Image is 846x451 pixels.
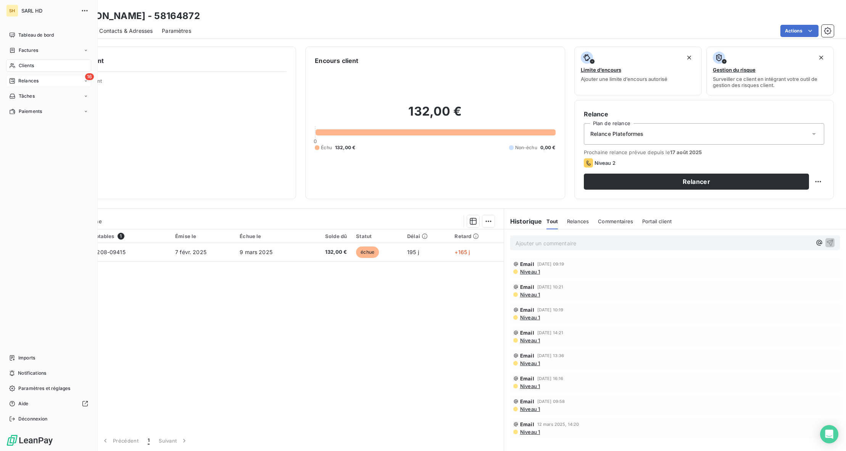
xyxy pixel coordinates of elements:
span: Tâches [19,93,35,100]
span: Email [520,398,534,404]
span: 9 mars 2025 [240,249,272,255]
span: Relance Plateformes [590,130,644,138]
span: Commentaires [598,218,633,224]
div: Délai [407,233,445,239]
span: Factures [19,47,38,54]
span: [DATE] 13:36 [537,353,564,358]
button: Actions [780,25,819,37]
button: Précédent [97,433,143,449]
span: Imports [18,354,35,361]
span: 195 j [407,249,419,255]
a: Clients [6,60,91,72]
span: Contacts & Adresses [99,27,153,35]
a: Tâches [6,90,91,102]
button: Limite d’encoursAjouter une limite d’encours autorisé [574,47,702,95]
div: Émise le [175,233,230,239]
div: Pièces comptables [67,233,166,240]
button: Suivant [154,433,193,449]
span: Niveau 1 [519,337,540,343]
span: Paramètres [162,27,191,35]
span: 7 févr. 2025 [175,249,206,255]
span: Relances [18,77,39,84]
span: Niveau 1 [519,360,540,366]
span: Tout [546,218,558,224]
div: Retard [454,233,499,239]
h2: 132,00 € [315,104,555,127]
span: Échu [321,144,332,151]
span: 17 août 2025 [670,149,702,155]
button: 1 [143,433,154,449]
span: Email [520,375,534,382]
span: Niveau 1 [519,383,540,389]
span: Propriétés Client [61,78,287,89]
span: Prochaine relance prévue depuis le [584,149,824,155]
span: Niveau 1 [519,314,540,321]
span: Ajouter une limite d’encours autorisé [581,76,667,82]
span: 132,00 € [335,144,355,151]
a: Factures [6,44,91,56]
span: Portail client [642,218,672,224]
div: SH [6,5,18,17]
h6: Encours client [315,56,358,65]
span: Email [520,261,534,267]
span: Email [520,421,534,427]
span: Niveau 1 [519,429,540,435]
button: Gestion du risqueSurveiller ce client en intégrant votre outil de gestion des risques client. [706,47,834,95]
span: Paiements [19,108,42,115]
div: Statut [356,233,398,239]
span: [DATE] 09:58 [537,399,565,404]
a: Imports [6,352,91,364]
span: Surveiller ce client en intégrant votre outil de gestion des risques client. [713,76,827,88]
span: Relances [567,218,589,224]
span: [DATE] 14:21 [537,330,564,335]
span: Paramètres et réglages [18,385,70,392]
a: 16Relances [6,75,91,87]
span: 1 [118,233,124,240]
span: 0 [314,138,317,144]
span: Email [520,307,534,313]
span: Niveau 1 [519,292,540,298]
span: Tableau de bord [18,32,54,39]
a: Aide [6,398,91,410]
div: Échue le [240,233,297,239]
h3: [PERSON_NAME] - 58164872 [67,9,200,23]
span: 0,00 € [540,144,556,151]
span: [DATE] 10:21 [537,285,564,289]
span: Email [520,353,534,359]
span: 1 [148,437,150,445]
span: Non-échu [515,144,537,151]
span: +165 j [454,249,470,255]
span: Aide [18,400,29,407]
img: Logo LeanPay [6,434,53,446]
span: Email [520,330,534,336]
h6: Historique [504,217,542,226]
a: Paiements [6,105,91,118]
span: Notifications [18,370,46,377]
div: Open Intercom Messenger [820,425,838,443]
span: Clients [19,62,34,69]
span: Limite d’encours [581,67,621,73]
span: [DATE] 09:19 [537,262,564,266]
span: [DATE] 10:19 [537,308,564,312]
a: Paramètres et réglages [6,382,91,395]
button: Relancer [584,174,809,190]
h6: Relance [584,110,824,119]
a: Tableau de bord [6,29,91,41]
span: échue [356,246,379,258]
span: [DATE] 16:16 [537,376,564,381]
span: 16 [85,73,94,80]
span: 132,00 € [306,248,347,256]
span: SARL HD [21,8,76,14]
span: Déconnexion [18,416,48,422]
span: 12 mars 2025, 14:20 [537,422,579,427]
span: Niveau 2 [595,160,616,166]
span: Niveau 1 [519,269,540,275]
h6: Informations client [46,56,287,65]
span: Niveau 1 [519,406,540,412]
div: Solde dû [306,233,347,239]
span: Gestion du risque [713,67,756,73]
span: Email [520,284,534,290]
